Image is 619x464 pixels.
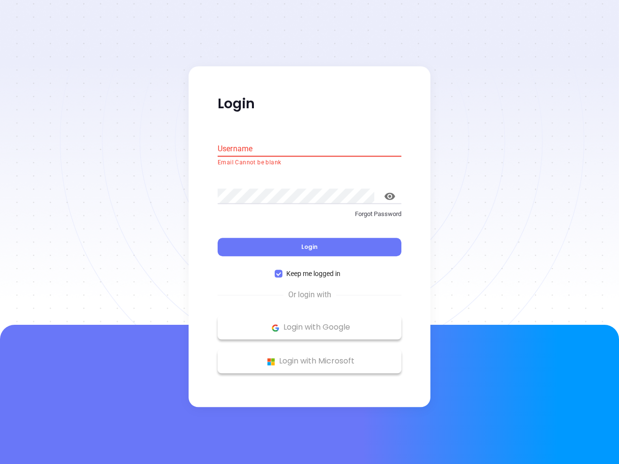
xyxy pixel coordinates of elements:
button: Login [218,238,401,257]
p: Login with Microsoft [222,354,397,369]
span: Login [301,243,318,251]
button: Google Logo Login with Google [218,316,401,340]
a: Forgot Password [218,209,401,227]
p: Forgot Password [218,209,401,219]
button: toggle password visibility [378,185,401,208]
p: Login [218,95,401,113]
p: Login with Google [222,320,397,335]
img: Microsoft Logo [265,356,277,368]
img: Google Logo [269,322,281,334]
span: Keep me logged in [282,269,344,279]
span: Or login with [283,290,336,301]
p: Email Cannot be blank [218,158,401,168]
button: Microsoft Logo Login with Microsoft [218,349,401,374]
